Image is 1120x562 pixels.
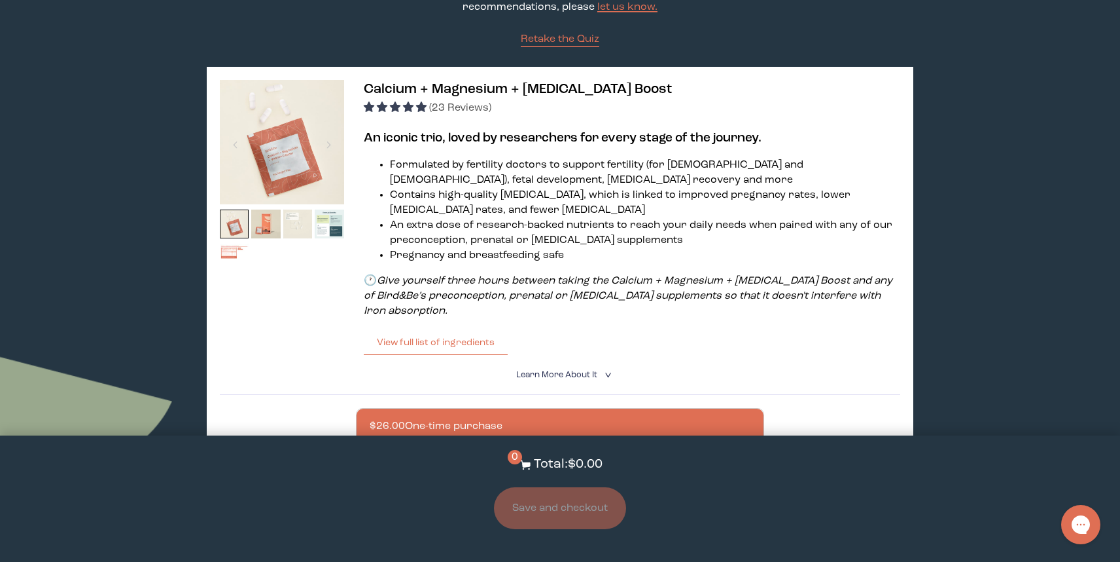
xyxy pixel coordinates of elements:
li: Formulated by fertility doctors to support fertility (for [DEMOGRAPHIC_DATA] and [DEMOGRAPHIC_DAT... [390,158,901,188]
iframe: Gorgias live chat messenger [1055,500,1107,549]
span: (23 Reviews) [429,103,491,113]
button: View full list of ingredients [364,329,508,356]
strong: 🕐 [364,276,377,286]
img: thumbnail image [315,210,344,239]
img: thumbnail image [283,210,313,239]
li: Contains high-quality [MEDICAL_DATA], which is linked to improved pregnancy rates, lower [MEDICAL... [390,188,901,218]
li: An extra dose of research-backed nutrients to reach your daily needs when paired with any of our ... [390,218,901,248]
span: Calcium + Magnesium + [MEDICAL_DATA] Boost [364,83,672,96]
img: thumbnail image [251,210,281,239]
button: Save and checkout [494,487,626,529]
span: Learn More About it [516,371,597,379]
summary: Learn More About it < [516,369,604,381]
p: Total: $0.00 [534,455,603,474]
img: thumbnail image [220,244,249,273]
span: Pregnancy and breastfeeding safe [390,250,564,261]
img: thumbnail image [220,210,249,239]
span: 4.83 stars [364,103,429,113]
em: Give yourself three hours between taking the Calcium + Magnesium + [MEDICAL_DATA] Boost and any o... [364,276,892,316]
span: 0 [508,450,522,464]
a: Retake the Quiz [521,32,599,47]
span: Retake the Quiz [521,34,599,45]
b: An iconic trio, loved by researchers for every stage of the journey. [364,132,761,145]
i: < [601,371,613,379]
img: thumbnail image [220,80,344,204]
a: let us know. [597,2,657,12]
